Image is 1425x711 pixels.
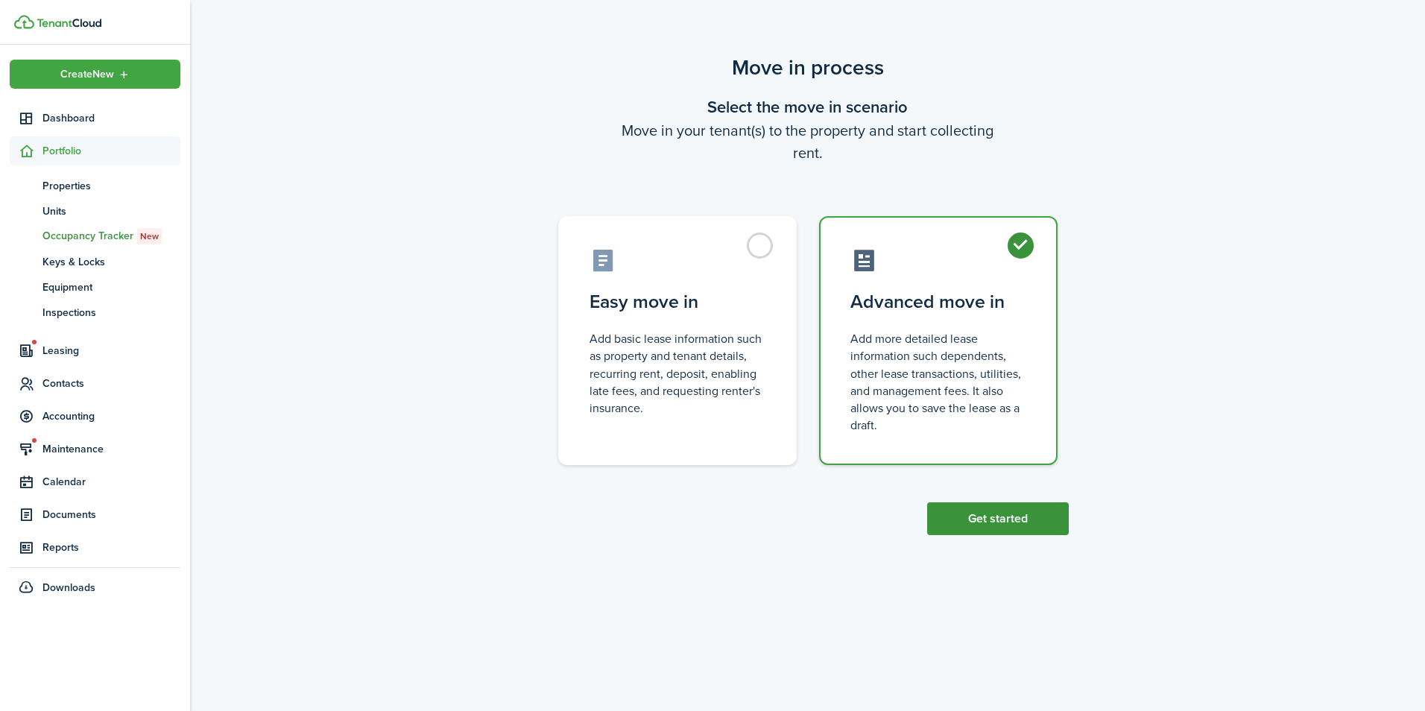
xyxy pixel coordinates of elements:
[10,300,180,325] a: Inspections
[42,474,180,490] span: Calendar
[14,15,34,29] img: TenantCloud
[42,580,95,595] span: Downloads
[37,19,101,28] img: TenantCloud
[10,60,180,89] button: Open menu
[10,249,180,274] a: Keys & Locks
[590,330,765,417] control-radio-card-description: Add basic lease information such as property and tenant details, recurring rent, deposit, enablin...
[42,376,180,391] span: Contacts
[42,540,180,555] span: Reports
[42,110,180,126] span: Dashboard
[42,343,180,358] span: Leasing
[927,502,1069,535] button: Get started
[10,533,180,562] a: Reports
[42,279,180,295] span: Equipment
[42,441,180,457] span: Maintenance
[42,228,180,244] span: Occupancy Tracker
[10,104,180,133] a: Dashboard
[140,230,159,243] span: New
[547,119,1069,164] wizard-step-header-description: Move in your tenant(s) to the property and start collecting rent.
[10,224,180,249] a: Occupancy TrackerNew
[590,288,765,315] control-radio-card-title: Easy move in
[42,254,180,270] span: Keys & Locks
[10,274,180,300] a: Equipment
[42,203,180,219] span: Units
[60,69,114,80] span: Create New
[850,288,1026,315] control-radio-card-title: Advanced move in
[547,52,1069,83] scenario-title: Move in process
[547,95,1069,119] wizard-step-header-title: Select the move in scenario
[42,507,180,522] span: Documents
[10,173,180,198] a: Properties
[42,408,180,424] span: Accounting
[10,198,180,224] a: Units
[42,178,180,194] span: Properties
[42,143,180,159] span: Portfolio
[42,305,180,320] span: Inspections
[850,330,1026,434] control-radio-card-description: Add more detailed lease information such dependents, other lease transactions, utilities, and man...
